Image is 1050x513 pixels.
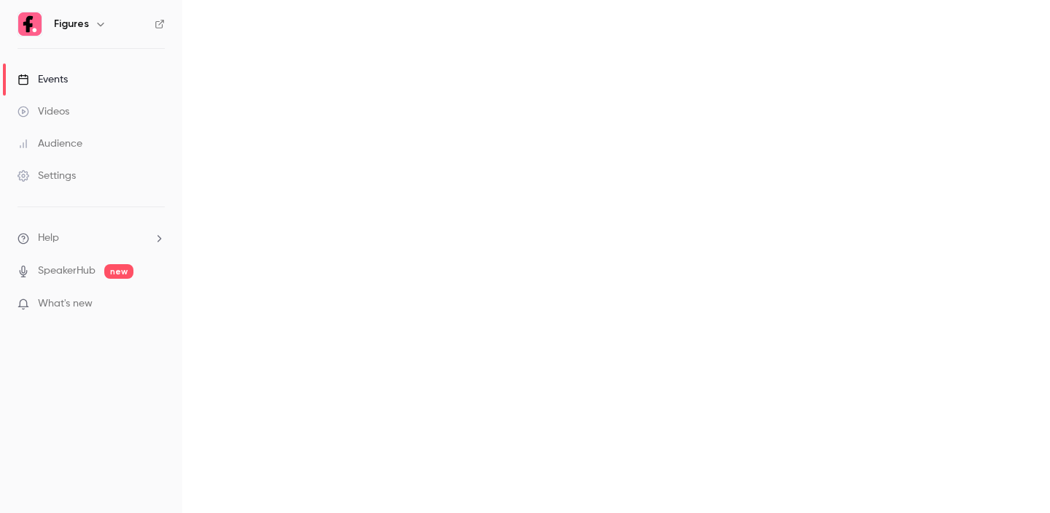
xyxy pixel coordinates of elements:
[38,263,96,279] a: SpeakerHub
[17,169,76,183] div: Settings
[17,136,82,151] div: Audience
[18,12,42,36] img: Figures
[104,264,133,279] span: new
[38,231,59,246] span: Help
[17,231,165,246] li: help-dropdown-opener
[17,72,68,87] div: Events
[38,296,93,312] span: What's new
[17,104,69,119] div: Videos
[54,17,89,31] h6: Figures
